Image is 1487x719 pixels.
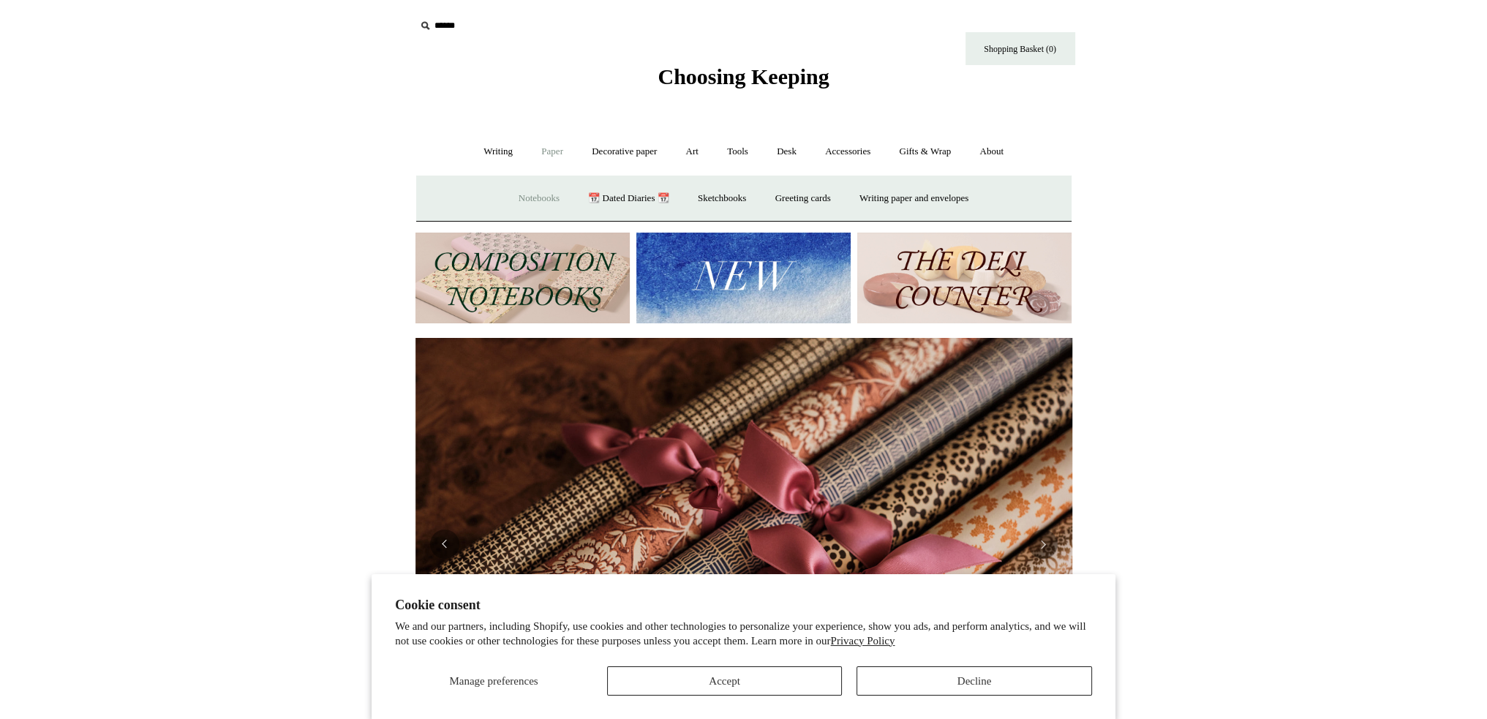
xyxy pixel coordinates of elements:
[762,179,844,218] a: Greeting cards
[415,233,630,324] img: 202302 Composition ledgers.jpg__PID:69722ee6-fa44-49dd-a067-31375e5d54ec
[470,132,526,171] a: Writing
[1028,530,1058,559] button: Next
[857,666,1092,696] button: Decline
[395,620,1092,648] p: We and our partners, including Shopify, use cookies and other technologies to personalize your ex...
[673,132,712,171] a: Art
[658,76,829,86] a: Choosing Keeping
[658,64,829,89] span: Choosing Keeping
[886,132,964,171] a: Gifts & Wrap
[607,666,843,696] button: Accept
[395,666,592,696] button: Manage preferences
[714,132,761,171] a: Tools
[579,132,670,171] a: Decorative paper
[505,179,573,218] a: Notebooks
[846,179,982,218] a: Writing paper and envelopes
[831,635,895,647] a: Privacy Policy
[528,132,576,171] a: Paper
[685,179,759,218] a: Sketchbooks
[965,32,1075,65] a: Shopping Basket (0)
[449,675,538,687] span: Manage preferences
[857,233,1072,324] img: The Deli Counter
[575,179,682,218] a: 📆 Dated Diaries 📆
[636,233,851,324] img: New.jpg__PID:f73bdf93-380a-4a35-bcfe-7823039498e1
[764,132,810,171] a: Desk
[430,530,459,559] button: Previous
[812,132,884,171] a: Accessories
[395,598,1092,613] h2: Cookie consent
[966,132,1017,171] a: About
